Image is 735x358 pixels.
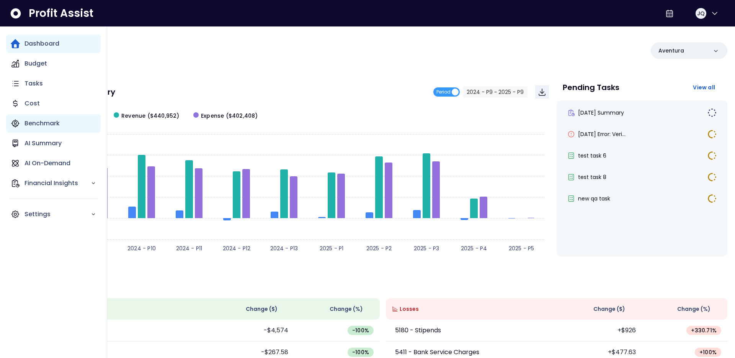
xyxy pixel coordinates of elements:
[707,130,717,139] img: In Progress
[414,245,439,252] text: 2025 - P3
[535,85,549,99] button: Download
[677,305,710,313] span: Change (%)
[24,159,70,168] p: AI On-Demand
[400,305,419,313] span: Losses
[176,245,203,252] text: 2024 - P11
[24,139,62,148] p: AI Summary
[578,152,606,159] span: test task 6
[24,179,91,188] p: Financial Insights
[463,86,528,98] button: 2024 - P9 ~ 2025 - P9
[693,84,715,91] span: View all
[352,327,369,334] span: -100 %
[461,245,487,252] text: 2025 - P4
[707,108,717,117] img: Not yet Started
[578,195,610,202] span: new qa task
[270,245,298,252] text: 2024 - P13
[246,305,278,313] span: Change ( $ )
[578,109,624,117] span: [DATE] Summary
[691,327,717,334] span: + 330.71 %
[395,348,479,357] p: 5411 - Bank Service Charges
[127,245,156,252] text: 2024 - P10
[395,326,441,335] p: 5180 - Stipends
[593,305,625,313] span: Change ( $ )
[330,305,363,313] span: Change (%)
[578,173,606,181] span: test task 8
[578,130,626,138] span: [DATE] Error: Veri...
[24,210,91,219] p: Settings
[320,245,344,252] text: 2025 - P1
[223,245,251,252] text: 2024 - P12
[24,99,40,108] p: Cost
[563,84,619,91] p: Pending Tasks
[687,80,721,94] button: View all
[436,87,451,97] span: Period
[24,59,47,68] p: Budget
[29,7,93,20] span: Profit Assist
[658,47,684,55] p: Aventura
[352,348,369,356] span: -100 %
[707,172,717,182] img: In Progress
[209,320,294,342] td: -$4,574
[557,320,642,342] td: +$926
[699,348,717,356] span: + 100 %
[509,245,534,252] text: 2025 - P5
[707,151,717,160] img: In Progress
[24,79,43,88] p: Tasks
[24,39,59,48] p: Dashboard
[38,281,727,289] p: Wins & Losses
[366,245,392,252] text: 2025 - P2
[697,10,705,17] span: JQ
[24,119,60,128] p: Benchmark
[201,112,258,120] span: Expense ($402,408)
[707,194,717,203] img: In Progress
[121,112,180,120] span: Revenue ($440,952)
